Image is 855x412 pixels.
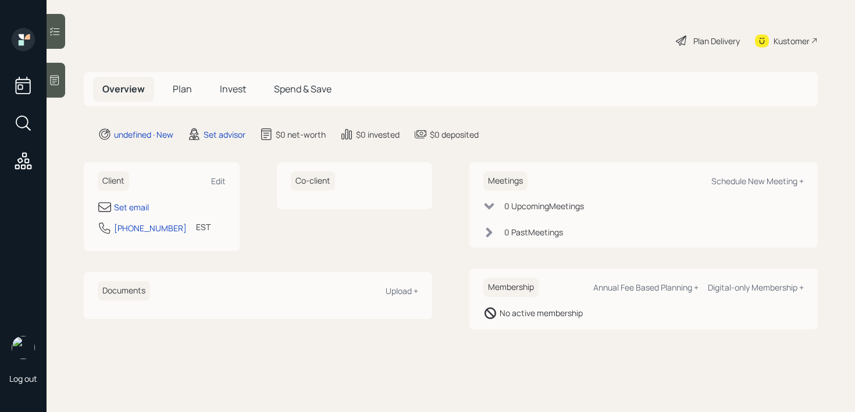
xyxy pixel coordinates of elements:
div: Plan Delivery [693,35,740,47]
div: 0 Upcoming Meeting s [504,200,584,212]
div: $0 invested [356,128,400,141]
h6: Membership [483,278,539,297]
div: EST [196,221,211,233]
div: $0 deposited [430,128,479,141]
div: Log out [9,373,37,384]
div: Edit [211,175,226,187]
div: No active membership [500,307,583,319]
div: Digital-only Membership + [708,282,804,293]
span: Plan [173,83,192,95]
h6: Co-client [291,171,335,191]
div: Schedule New Meeting + [711,175,804,187]
div: Annual Fee Based Planning + [593,282,699,293]
h6: Meetings [483,171,528,191]
div: 0 Past Meeting s [504,226,563,238]
h6: Client [98,171,129,191]
div: undefined · New [114,128,173,141]
span: Invest [220,83,246,95]
div: Kustomer [774,35,810,47]
span: Overview [102,83,145,95]
div: $0 net-worth [276,128,326,141]
div: Set advisor [204,128,245,141]
img: retirable_logo.png [12,336,35,359]
div: Set email [114,201,149,213]
h6: Documents [98,281,150,300]
div: [PHONE_NUMBER] [114,222,187,234]
span: Spend & Save [274,83,332,95]
div: Upload + [386,285,418,296]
